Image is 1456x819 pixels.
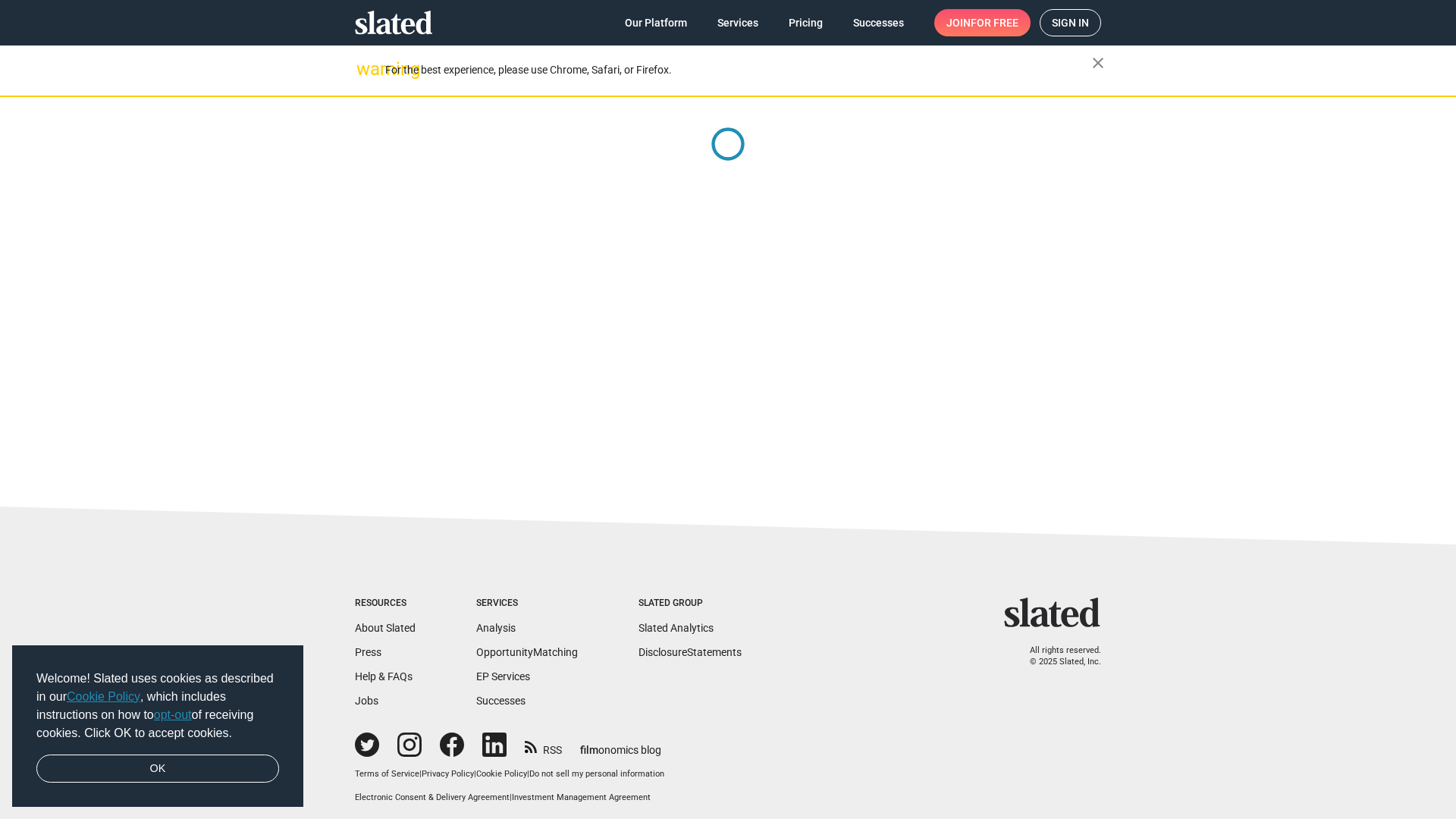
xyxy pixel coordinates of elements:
[705,9,770,36] a: Services
[355,670,413,682] a: Help & FAQs
[580,731,661,758] a: filmonomics blog
[625,9,687,36] span: Our Platform
[385,60,1092,80] div: For the best experience, please use Chrome, Safari, or Firefox.
[510,792,512,802] span: |
[525,734,562,758] a: RSS
[613,9,699,36] a: Our Platform
[422,769,474,779] a: Privacy Policy
[1014,645,1101,667] p: All rights reserved. © 2025 Slated, Inc.
[777,9,835,36] a: Pricing
[639,598,742,610] div: Slated Group
[476,695,526,707] a: Successes
[474,769,476,779] span: |
[971,9,1018,36] span: for free
[476,598,578,610] div: Services
[1089,54,1107,72] mat-icon: close
[946,9,1018,36] span: Join
[12,645,303,808] div: cookieconsent
[355,622,416,634] a: About Slated
[841,9,916,36] a: Successes
[36,755,279,783] a: dismiss cookie message
[1040,9,1101,36] a: Sign in
[356,60,375,78] mat-icon: warning
[154,708,192,721] a: opt-out
[476,646,578,658] a: OpportunityMatching
[580,744,598,756] span: film
[355,769,419,779] a: Terms of Service
[419,769,422,779] span: |
[512,792,651,802] a: Investment Management Agreement
[355,598,416,610] div: Resources
[67,690,140,703] a: Cookie Policy
[789,9,823,36] span: Pricing
[639,646,742,658] a: DisclosureStatements
[717,9,758,36] span: Services
[934,9,1031,36] a: Joinfor free
[853,9,904,36] span: Successes
[476,769,527,779] a: Cookie Policy
[1052,10,1089,36] span: Sign in
[639,622,714,634] a: Slated Analytics
[355,646,381,658] a: Press
[476,622,516,634] a: Analysis
[529,769,664,780] button: Do not sell my personal information
[36,670,279,742] span: Welcome! Slated uses cookies as described in our , which includes instructions on how to of recei...
[476,670,530,682] a: EP Services
[527,769,529,779] span: |
[355,695,378,707] a: Jobs
[355,792,510,802] a: Electronic Consent & Delivery Agreement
